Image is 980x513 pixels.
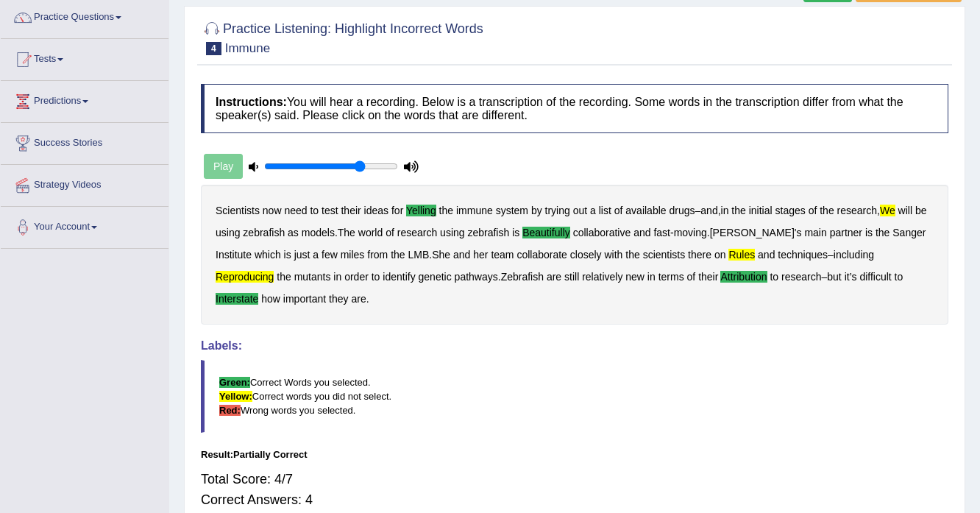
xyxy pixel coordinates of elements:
[837,205,877,216] b: research
[372,271,380,283] b: to
[364,205,388,216] b: ideas
[338,227,355,238] b: The
[453,249,470,261] b: and
[358,227,383,238] b: world
[496,205,528,216] b: system
[440,227,464,238] b: using
[216,96,287,108] b: Instructions:
[283,293,326,305] b: important
[633,227,650,238] b: and
[720,271,767,283] b: attribution
[721,205,729,216] b: in
[834,249,874,261] b: including
[439,205,453,216] b: the
[288,227,299,238] b: as
[201,185,948,325] div: – , , . - . . – . – .
[547,271,561,283] b: are
[455,271,498,283] b: pathways
[614,205,623,216] b: of
[770,271,778,283] b: to
[653,227,670,238] b: fast
[827,271,841,283] b: but
[809,205,817,216] b: of
[322,249,338,261] b: few
[294,249,310,261] b: just
[391,249,405,261] b: the
[432,249,450,261] b: She
[731,205,745,216] b: the
[915,205,927,216] b: be
[698,271,718,283] b: their
[688,249,711,261] b: there
[277,271,291,283] b: the
[383,271,415,283] b: identify
[749,205,773,216] b: initial
[397,227,437,238] b: research
[700,205,717,216] b: and
[219,377,250,388] b: Green:
[570,249,602,261] b: closely
[1,123,168,160] a: Success Stories
[467,227,509,238] b: zebrafish
[758,249,775,261] b: and
[582,271,622,283] b: relatively
[658,271,684,283] b: terms
[728,249,755,261] b: rules
[255,249,281,261] b: which
[604,249,622,261] b: with
[225,41,270,55] small: Immune
[351,293,366,305] b: are
[201,84,948,133] h4: You will hear a recording. Below is a transcription of the recording. Some words in the transcrip...
[710,227,802,238] b: [PERSON_NAME]'s
[643,249,686,261] b: scientists
[473,249,488,261] b: her
[201,18,483,55] h2: Practice Listening: Highlight Incorrect Words
[573,227,631,238] b: collaborative
[216,205,260,216] b: Scientists
[625,271,645,283] b: new
[391,205,403,216] b: for
[895,271,903,283] b: to
[778,249,828,261] b: techniques
[243,227,285,238] b: zebrafish
[1,207,168,244] a: Your Account
[647,271,656,283] b: in
[830,227,862,238] b: partner
[201,360,948,433] blockquote: Correct Words you selected. Correct words you did not select. Wrong words you selected.
[512,227,519,238] b: is
[386,227,394,238] b: of
[294,271,331,283] b: mutants
[329,293,348,305] b: they
[714,249,726,261] b: on
[341,249,365,261] b: miles
[263,205,282,216] b: now
[216,249,252,261] b: Institute
[206,42,221,55] span: 4
[1,165,168,202] a: Strategy Videos
[456,205,493,216] b: immune
[216,227,240,238] b: using
[201,339,948,353] h4: Labels:
[201,447,948,461] div: Result:
[599,205,611,216] b: list
[310,205,319,216] b: to
[876,227,890,238] b: the
[669,205,695,216] b: drugs
[344,271,369,283] b: order
[865,227,873,238] b: is
[322,205,338,216] b: test
[625,249,639,261] b: the
[216,293,258,305] b: interstate
[406,205,436,216] b: yelling
[820,205,834,216] b: the
[859,271,891,283] b: difficult
[898,205,912,216] b: will
[531,205,542,216] b: by
[687,271,696,283] b: of
[491,249,514,261] b: team
[313,249,319,261] b: a
[341,205,361,216] b: their
[284,205,307,216] b: need
[333,271,341,283] b: in
[781,271,821,283] b: research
